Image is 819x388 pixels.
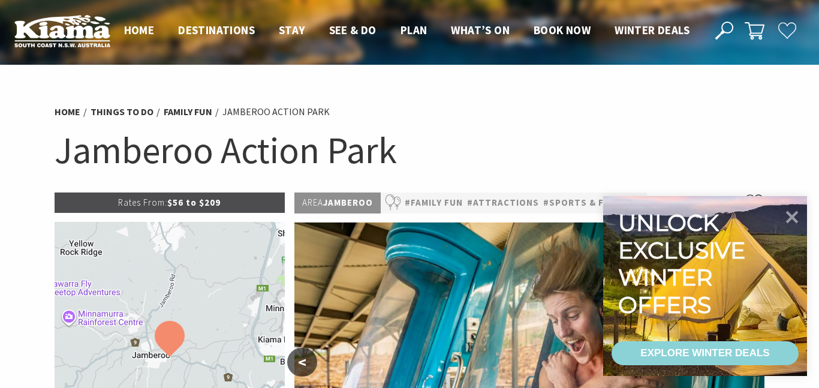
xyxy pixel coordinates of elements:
[287,348,317,377] button: <
[112,21,701,41] nav: Main Menu
[302,197,323,208] span: Area
[534,23,591,37] span: Book now
[640,341,769,365] div: EXPLORE WINTER DEALS
[401,23,427,37] span: Plan
[451,23,510,37] span: What’s On
[279,23,305,37] span: Stay
[294,193,381,213] p: Jamberoo
[618,209,751,318] div: Unlock exclusive winter offers
[55,193,285,213] p: $56 to $209
[467,195,539,210] a: #Attractions
[14,14,110,47] img: Kiama Logo
[222,104,330,120] li: Jamberoo Action Park
[178,23,255,37] span: Destinations
[91,106,153,118] a: Things To Do
[405,195,463,210] a: #Family Fun
[55,126,764,175] h1: Jamberoo Action Park
[543,195,637,210] a: #Sports & Fitness
[118,197,167,208] span: Rates From:
[329,23,377,37] span: See & Do
[615,23,689,37] span: Winter Deals
[612,341,799,365] a: EXPLORE WINTER DEALS
[55,106,80,118] a: Home
[164,106,212,118] a: Family Fun
[124,23,155,37] span: Home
